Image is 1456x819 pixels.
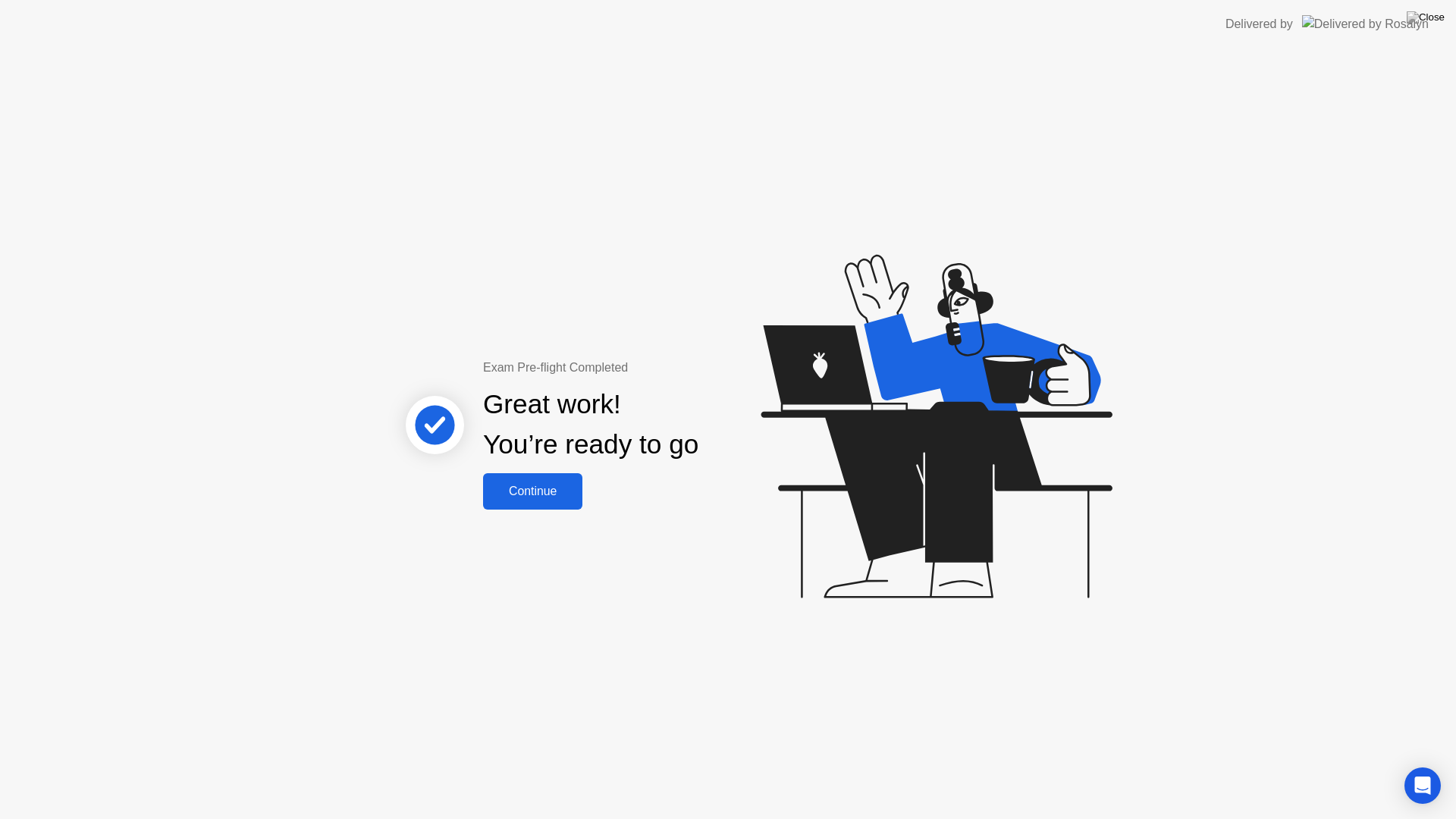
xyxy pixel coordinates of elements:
div: Great work! You’re ready to go [483,384,698,465]
div: Continue [488,485,578,498]
div: Exam Pre-flight Completed [483,359,796,377]
img: Close [1407,11,1445,24]
button: Continue [483,473,582,510]
div: Delivered by [1225,15,1293,33]
div: Open Intercom Messenger [1404,767,1441,804]
img: Delivered by Rosalyn [1302,15,1429,33]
